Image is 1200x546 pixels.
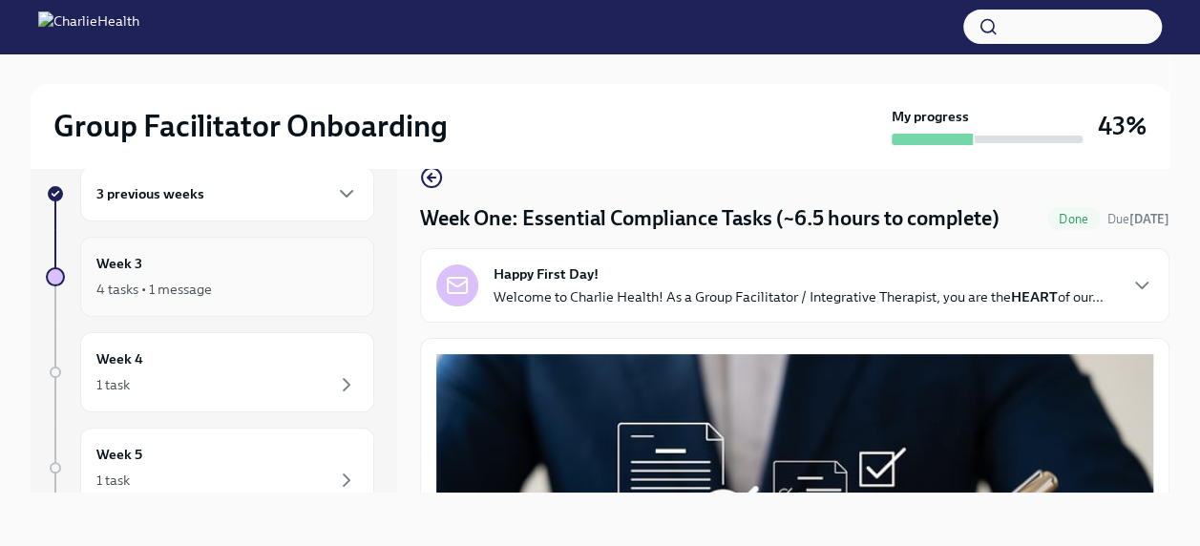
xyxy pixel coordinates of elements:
[420,204,1000,233] h4: Week One: Essential Compliance Tasks (~6.5 hours to complete)
[96,471,130,490] div: 1 task
[96,444,142,465] h6: Week 5
[80,166,374,221] div: 3 previous weeks
[1107,212,1169,226] span: Due
[494,287,1104,306] p: Welcome to Charlie Health! As a Group Facilitator / Integrative Therapist, you are the of our...
[96,183,204,204] h6: 3 previous weeks
[1047,212,1100,226] span: Done
[1129,212,1169,226] strong: [DATE]
[494,264,599,283] strong: Happy First Day!
[96,253,142,274] h6: Week 3
[96,348,143,369] h6: Week 4
[96,280,212,299] div: 4 tasks • 1 message
[1107,210,1169,228] span: October 6th, 2025 10:00
[46,332,374,412] a: Week 41 task
[46,428,374,508] a: Week 51 task
[53,107,448,145] h2: Group Facilitator Onboarding
[1098,109,1147,143] h3: 43%
[38,11,139,42] img: CharlieHealth
[1011,288,1058,305] strong: HEART
[892,107,969,126] strong: My progress
[96,375,130,394] div: 1 task
[46,237,374,317] a: Week 34 tasks • 1 message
